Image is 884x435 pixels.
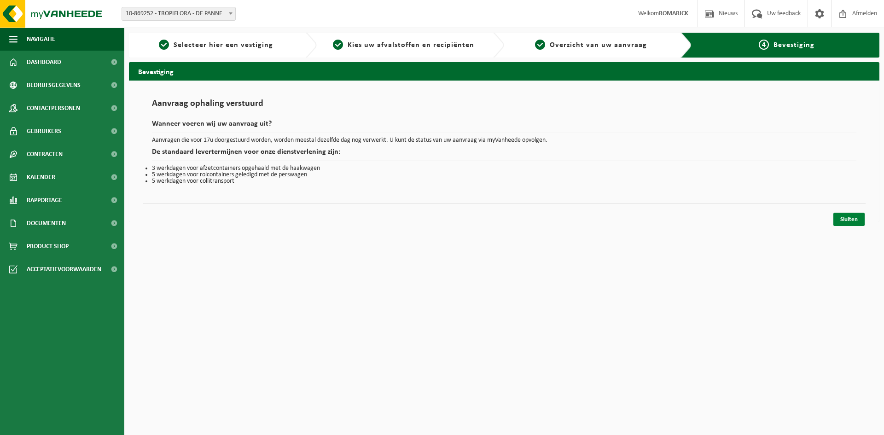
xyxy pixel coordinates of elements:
[659,10,688,17] strong: ROMARICK
[27,143,63,166] span: Contracten
[833,213,865,226] a: Sluiten
[27,51,61,74] span: Dashboard
[27,258,101,281] span: Acceptatievoorwaarden
[152,165,856,172] li: 3 werkdagen voor afzetcontainers opgehaald met de haakwagen
[152,172,856,178] li: 5 werkdagen voor rolcontainers geledigd met de perswagen
[27,74,81,97] span: Bedrijfsgegevens
[333,40,343,50] span: 2
[152,148,856,161] h2: De standaard levertermijnen voor onze dienstverlening zijn:
[122,7,236,21] span: 10-869252 - TROPIFLORA - DE PANNE
[550,41,647,49] span: Overzicht van uw aanvraag
[152,137,856,144] p: Aanvragen die voor 17u doorgestuurd worden, worden meestal dezelfde dag nog verwerkt. U kunt de s...
[174,41,273,49] span: Selecteer hier een vestiging
[27,28,55,51] span: Navigatie
[152,99,856,113] h1: Aanvraag ophaling verstuurd
[27,212,66,235] span: Documenten
[773,41,814,49] span: Bevestiging
[27,166,55,189] span: Kalender
[759,40,769,50] span: 4
[159,40,169,50] span: 1
[321,40,486,51] a: 2Kies uw afvalstoffen en recipiënten
[122,7,235,20] span: 10-869252 - TROPIFLORA - DE PANNE
[134,40,298,51] a: 1Selecteer hier een vestiging
[129,62,879,80] h2: Bevestiging
[27,120,61,143] span: Gebruikers
[152,178,856,185] li: 5 werkdagen voor collitransport
[152,120,856,133] h2: Wanneer voeren wij uw aanvraag uit?
[509,40,674,51] a: 3Overzicht van uw aanvraag
[535,40,545,50] span: 3
[348,41,474,49] span: Kies uw afvalstoffen en recipiënten
[27,235,69,258] span: Product Shop
[27,97,80,120] span: Contactpersonen
[27,189,62,212] span: Rapportage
